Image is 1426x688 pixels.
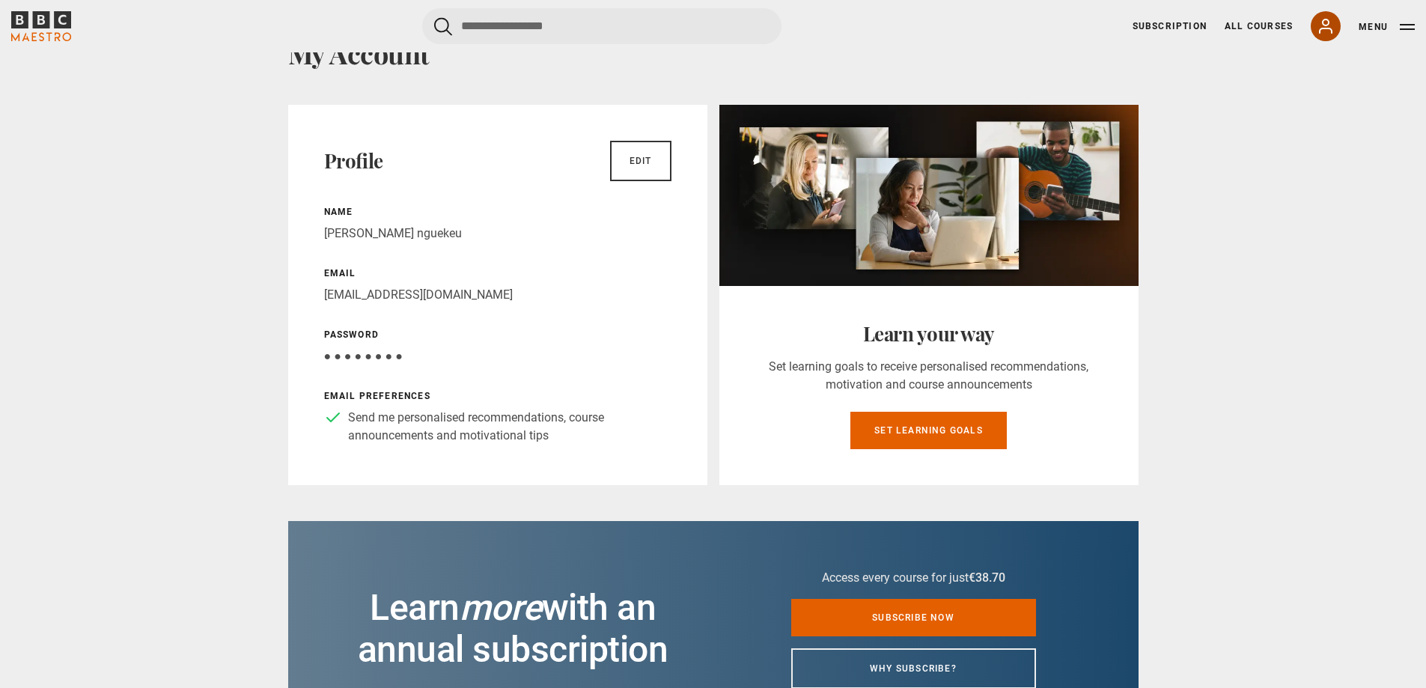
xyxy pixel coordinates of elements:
[791,599,1036,636] a: Subscribe now
[850,412,1007,449] a: Set learning goals
[422,8,781,44] input: Search
[324,286,671,304] p: [EMAIL_ADDRESS][DOMAIN_NAME]
[348,409,671,445] p: Send me personalised recommendations, course announcements and motivational tips
[324,205,671,219] p: Name
[791,569,1036,587] p: Access every course for just
[460,586,542,629] i: more
[324,587,702,671] h2: Learn with an annual subscription
[1359,19,1415,34] button: Toggle navigation
[1225,19,1293,33] a: All Courses
[1133,19,1207,33] a: Subscription
[11,11,71,41] svg: BBC Maestro
[288,37,1139,69] h1: My Account
[755,358,1103,394] p: Set learning goals to receive personalised recommendations, motivation and course announcements
[434,17,452,36] button: Submit the search query
[324,349,403,363] span: ● ● ● ● ● ● ● ●
[610,141,671,181] a: Edit
[324,149,383,173] h2: Profile
[324,267,671,280] p: Email
[969,570,1005,585] span: €38.70
[324,225,671,243] p: [PERSON_NAME] nguekeu
[755,322,1103,346] h2: Learn your way
[324,389,671,403] p: Email preferences
[324,328,671,341] p: Password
